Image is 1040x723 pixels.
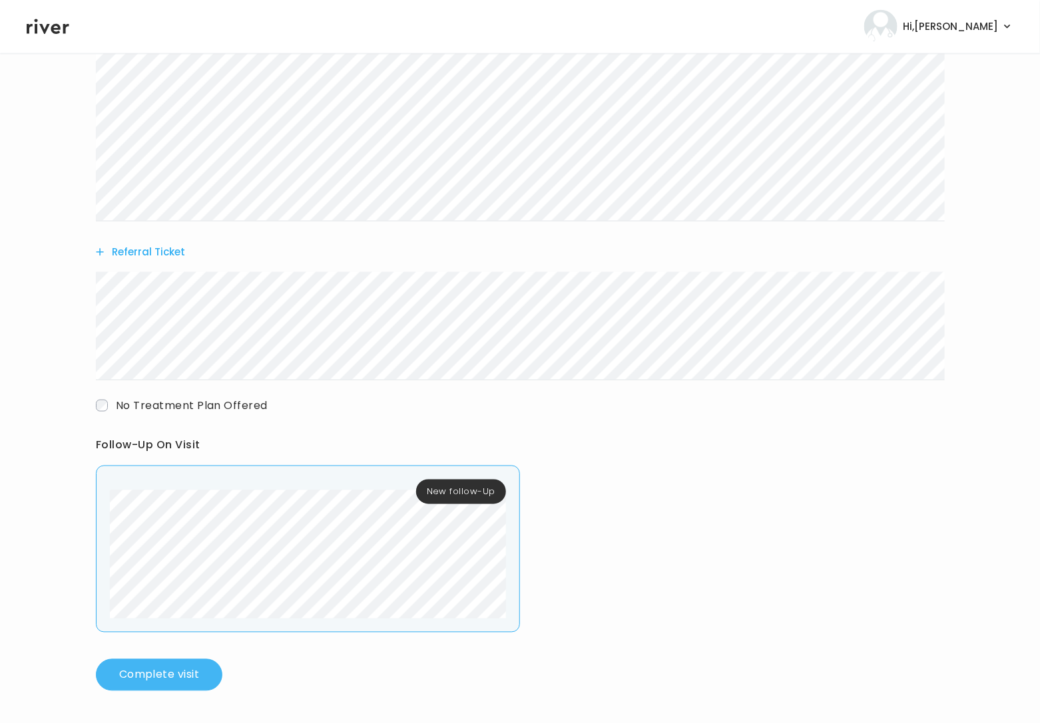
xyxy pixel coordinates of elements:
button: Complete visit [96,659,222,691]
span: No Treatment Plan Offered [116,398,268,413]
img: user avatar [864,10,898,43]
span: New follow-Up [416,480,506,504]
input: trackAbandonedVisit [96,400,108,412]
button: user avatarHi,[PERSON_NAME] [864,10,1013,43]
div: Follow-Up On Visit [96,415,944,476]
span: Hi, [PERSON_NAME] [903,17,998,36]
button: Referral Ticket [96,243,185,261]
